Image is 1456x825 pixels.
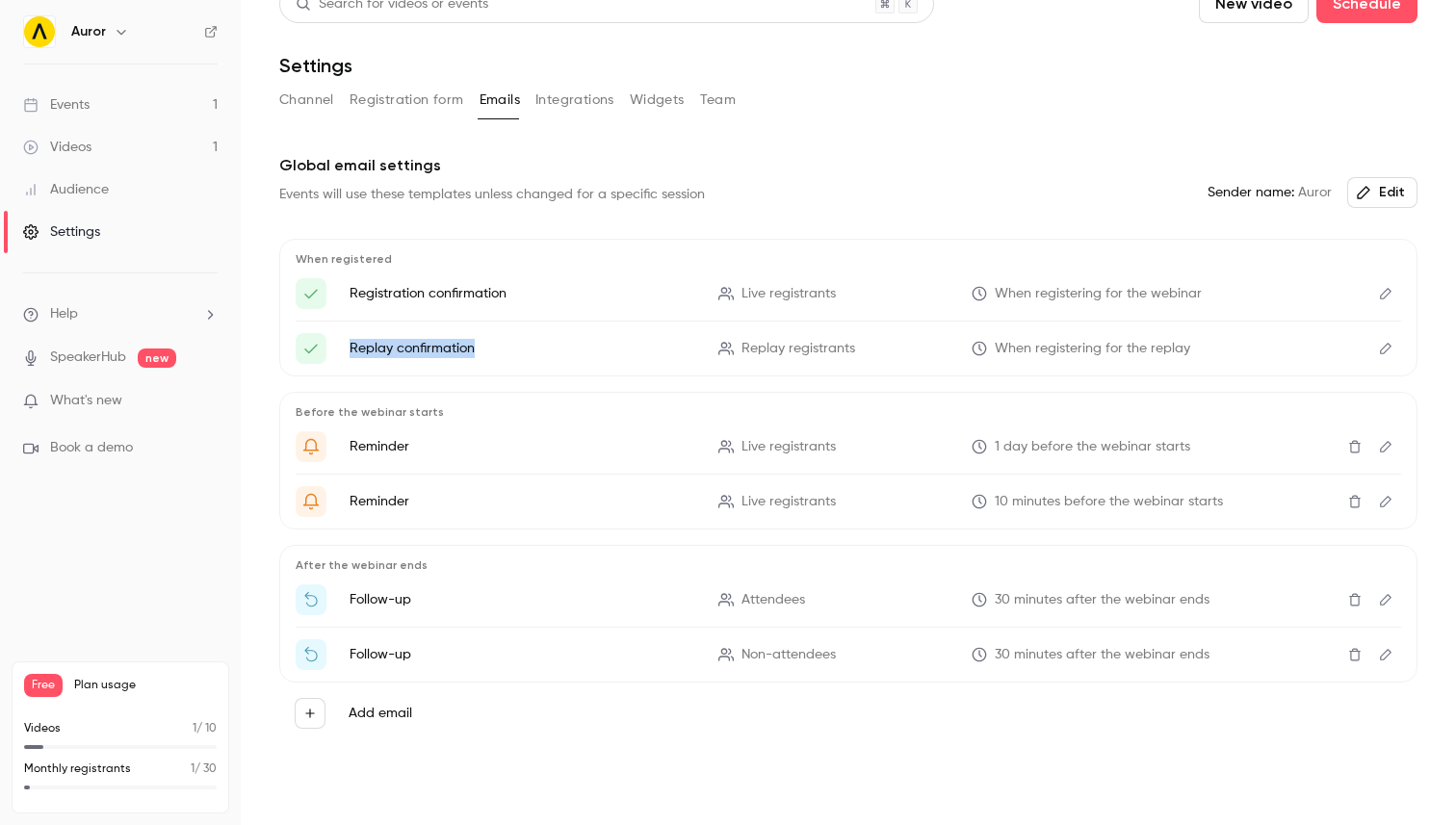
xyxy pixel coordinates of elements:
[1370,278,1401,309] button: Edit
[350,492,695,511] p: Reminder
[279,85,334,116] button: Channel
[296,557,1401,573] p: After the webinar ends
[995,284,1202,304] span: When registering for the webinar
[1339,639,1370,670] button: Delete
[279,185,705,204] div: Events will use these templates unless changed for a specific session
[279,54,352,77] h1: Settings
[1347,177,1417,208] button: Edit
[1208,186,1294,199] em: Sender name:
[350,284,695,303] p: Registration confirmation
[1339,584,1370,615] button: Delete
[350,85,464,116] button: Registration form
[50,438,133,458] span: Book a demo
[296,584,1401,615] li: Thanks for attending {{ event_name }}
[1370,431,1401,462] button: Edit
[296,251,1401,267] p: When registered
[480,85,520,116] button: Emails
[741,339,855,359] span: Replay registrants
[995,437,1190,457] span: 1 day before the webinar starts
[350,437,695,456] p: Reminder
[1208,183,1332,203] span: Auror
[741,284,836,304] span: Live registrants
[193,723,196,735] span: 1
[535,85,614,116] button: Integrations
[296,404,1401,420] p: Before the webinar starts
[995,645,1209,665] span: 30 minutes after the webinar ends
[138,348,176,368] span: new
[296,639,1401,670] li: Watch the replay of {{ event_name }}
[741,645,836,665] span: Non-attendees
[1370,584,1401,615] button: Edit
[23,138,91,157] div: Videos
[700,85,737,116] button: Team
[193,720,217,737] p: / 10
[995,492,1223,512] span: 10 minutes before the webinar starts
[191,761,217,778] p: / 30
[741,437,836,457] span: Live registrants
[279,154,1417,177] p: Global email settings
[995,590,1209,610] span: 30 minutes after the webinar ends
[1339,431,1370,462] button: Delete
[296,333,1401,364] li: Here's your access link to {{ event_name }}!
[191,763,195,775] span: 1
[50,348,126,368] a: SpeakerHub
[24,761,131,778] p: Monthly registrants
[23,304,218,324] li: help-dropdown-opener
[995,339,1190,359] span: When registering for the replay
[50,391,122,411] span: What's new
[296,431,1401,462] li: Get Ready for '{{ event_name }}' tomorrow!
[24,16,55,47] img: Auror
[1370,333,1401,364] button: Edit
[350,590,695,609] p: Follow-up
[1370,486,1401,517] button: Edit
[74,678,217,693] span: Plan usage
[23,180,109,199] div: Audience
[741,492,836,512] span: Live registrants
[296,278,1401,309] li: Here's your access link to {{ event_name }}!
[71,22,106,41] h6: Auror
[296,486,1401,517] li: {{ event_name }} is about to go live
[23,95,90,115] div: Events
[24,720,61,737] p: Videos
[349,704,412,723] label: Add email
[50,304,78,324] span: Help
[350,645,695,664] p: Follow-up
[23,222,100,242] div: Settings
[1339,486,1370,517] button: Delete
[1370,639,1401,670] button: Edit
[24,674,63,697] span: Free
[741,590,805,610] span: Attendees
[630,85,685,116] button: Widgets
[350,339,695,358] p: Replay confirmation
